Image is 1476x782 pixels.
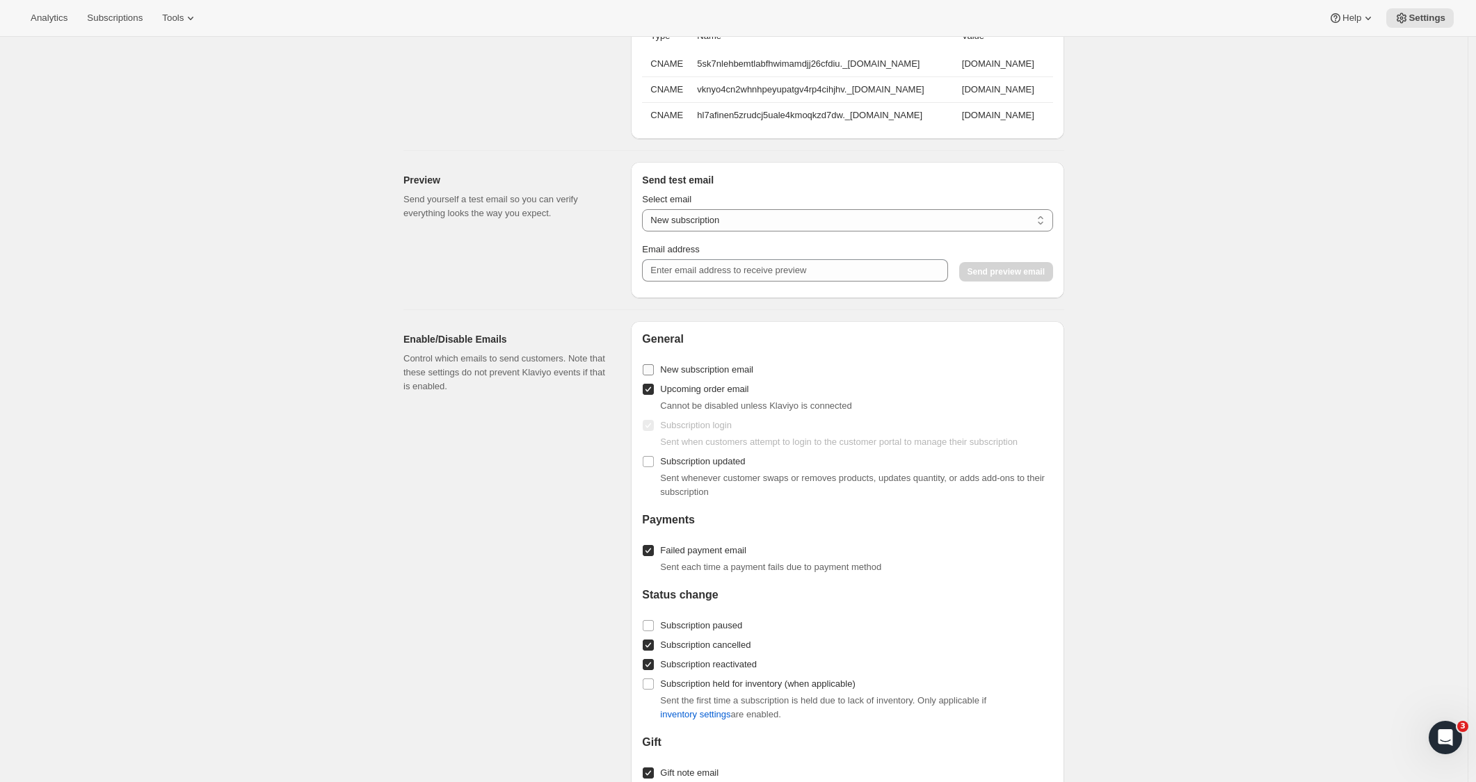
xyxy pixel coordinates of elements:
[22,8,76,28] button: Analytics
[660,400,851,411] span: Cannot be disabled unless Klaviyo is connected
[693,102,957,128] td: hl7afinen5zrudcj5uale4kmoqkzd7dw._[DOMAIN_NAME]
[660,695,986,719] span: Sent the first time a subscription is held due to lack of inventory. Only applicable if are enabled.
[642,588,1053,602] h2: Status change
[660,437,1018,447] span: Sent when customers attempt to login to the customer portal to manage their subscription
[660,620,742,630] span: Subscription paused
[1457,721,1468,732] span: 3
[1386,8,1454,28] button: Settings
[403,173,609,187] h2: Preview
[693,51,957,76] td: 5sk7nlehbemtlabfhwimamdjj26cfdiu._[DOMAIN_NAME]
[403,332,609,346] h2: Enable/Disable Emails
[403,193,609,220] p: Send yourself a test email so you can verify everything looks the way you expect.
[660,562,881,572] span: Sent each time a payment fails due to payment method
[660,767,719,778] span: Gift note email
[660,640,751,650] span: Subscription cancelled
[154,8,206,28] button: Tools
[642,76,693,102] th: CNAME
[642,332,1053,346] h2: General
[660,364,753,375] span: New subscription email
[642,259,947,282] input: Enter email address to receive preview
[660,659,757,669] span: Subscription reactivated
[660,456,745,466] span: Subscription updated
[642,735,1053,749] h2: Gift
[652,703,739,726] button: inventory settings
[958,102,1053,128] td: [DOMAIN_NAME]
[642,173,1053,187] h3: Send test email
[79,8,151,28] button: Subscriptions
[1409,13,1445,24] span: Settings
[162,13,184,24] span: Tools
[660,473,1045,497] span: Sent whenever customer swaps or removes products, updates quantity, or adds add-ons to their subs...
[660,678,855,689] span: Subscription held for inventory (when applicable)
[958,51,1053,76] td: [DOMAIN_NAME]
[642,51,693,76] th: CNAME
[642,194,691,204] span: Select email
[403,352,609,393] p: Control which emails to send customers. Note that these settings do not prevent Klaviyo events if...
[660,545,746,555] span: Failed payment email
[31,13,67,24] span: Analytics
[660,420,732,430] span: Subscription login
[1342,13,1361,24] span: Help
[642,244,699,254] span: Email address
[958,76,1053,102] td: [DOMAIN_NAME]
[642,513,1053,527] h2: Payments
[660,384,748,394] span: Upcoming order email
[87,13,143,24] span: Subscriptions
[642,102,693,128] th: CNAME
[1429,721,1462,754] iframe: Intercom live chat
[660,708,730,722] span: inventory settings
[693,76,957,102] td: vknyo4cn2whnhpeyupatgv4rp4cihjhv._[DOMAIN_NAME]
[1320,8,1383,28] button: Help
